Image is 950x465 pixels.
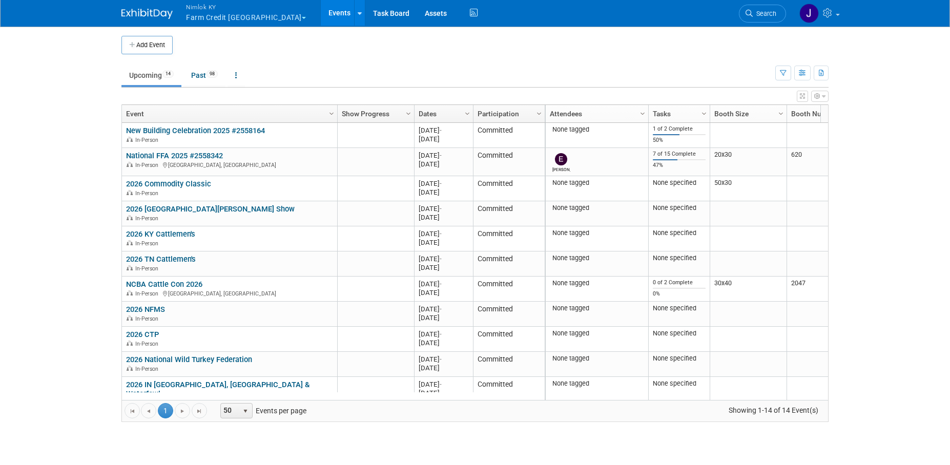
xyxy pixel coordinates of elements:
img: Elizabeth Woods [555,153,567,165]
span: 98 [206,70,218,78]
span: Go to the last page [195,407,203,415]
img: In-Person Event [127,315,133,321]
span: Nimlok KY [186,2,306,12]
img: In-Person Event [127,290,133,295]
img: In-Person Event [127,215,133,220]
span: Column Settings [638,110,647,118]
td: Committed [473,226,545,251]
span: Column Settings [535,110,543,118]
a: Column Settings [637,105,649,120]
img: In-Person Event [127,240,133,245]
div: None tagged [550,304,645,312]
div: [DATE] [419,339,468,347]
a: New Building Celebration 2025 #2558164 [126,126,265,135]
div: None tagged [550,229,645,237]
span: - [440,355,442,363]
div: [DATE] [419,330,468,339]
td: Committed [473,176,545,201]
a: 2026 [GEOGRAPHIC_DATA][PERSON_NAME] Show [126,204,295,214]
div: [DATE] [419,380,468,389]
div: 7 of 15 Complete [653,151,706,158]
div: 47% [653,162,706,169]
span: - [440,305,442,313]
a: Go to the last page [192,403,207,418]
span: In-Person [135,265,161,272]
td: Committed [473,251,545,277]
div: None specified [653,229,706,237]
a: Column Settings [534,105,545,120]
div: [DATE] [419,305,468,313]
a: Booth Number [791,105,857,122]
span: In-Person [135,341,161,347]
img: In-Person Event [127,162,133,167]
a: Go to the first page [125,403,140,418]
div: None specified [653,204,706,212]
button: Add Event [121,36,173,54]
div: [DATE] [419,280,468,288]
a: Column Settings [326,105,338,120]
div: None tagged [550,329,645,337]
a: Attendees [550,105,642,122]
span: In-Person [135,290,161,297]
a: Search [739,5,786,23]
img: In-Person Event [127,366,133,371]
a: 2026 TN Cattlemen's [126,255,196,264]
span: In-Person [135,315,161,322]
div: [DATE] [419,213,468,222]
span: Column Settings [463,110,471,118]
a: Column Settings [462,105,473,120]
div: [GEOGRAPHIC_DATA], [GEOGRAPHIC_DATA] [126,289,333,298]
a: Go to the next page [175,403,190,418]
td: 620 [787,148,863,176]
a: Upcoming14 [121,66,181,85]
div: [DATE] [419,188,468,197]
span: - [440,205,442,213]
span: - [440,230,442,238]
a: Column Settings [776,105,787,120]
span: Showing 1-14 of 14 Event(s) [719,403,828,417]
td: Committed [473,277,545,302]
div: [DATE] [419,126,468,135]
span: In-Person [135,366,161,372]
a: National FFA 2025 #2558342 [126,151,223,160]
div: None specified [653,179,706,187]
div: [DATE] [419,263,468,272]
a: Column Settings [699,105,710,120]
a: NCBA Cattle Con 2026 [126,280,202,289]
span: - [440,381,442,388]
span: Column Settings [777,110,785,118]
img: In-Person Event [127,190,133,195]
td: Committed [473,148,545,176]
span: Go to the next page [178,407,187,415]
div: None specified [653,304,706,312]
span: 14 [162,70,174,78]
div: [DATE] [419,313,468,322]
div: 0% [653,290,706,298]
div: Elizabeth Woods [552,165,570,172]
a: Past98 [183,66,225,85]
div: [GEOGRAPHIC_DATA], [GEOGRAPHIC_DATA] [126,160,333,169]
a: Event [126,105,331,122]
span: In-Person [135,162,161,168]
div: None tagged [550,204,645,212]
img: In-Person Event [127,341,133,346]
img: Jamie Dunn [799,4,819,23]
div: None tagged [550,354,645,363]
div: [DATE] [419,229,468,238]
td: Committed [473,123,545,148]
td: Committed [473,377,545,411]
img: In-Person Event [127,265,133,270]
div: [DATE] [419,364,468,372]
td: Committed [473,201,545,226]
img: ExhibitDay [121,9,173,19]
a: 2026 KY Cattlemen's [126,229,195,239]
div: [DATE] [419,355,468,364]
span: Search [753,10,776,17]
div: [DATE] [419,389,468,397]
a: Tasks [653,105,703,122]
div: [DATE] [419,135,468,143]
span: Column Settings [327,110,336,118]
div: None specified [653,329,706,337]
span: - [440,180,442,187]
div: [DATE] [419,204,468,213]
